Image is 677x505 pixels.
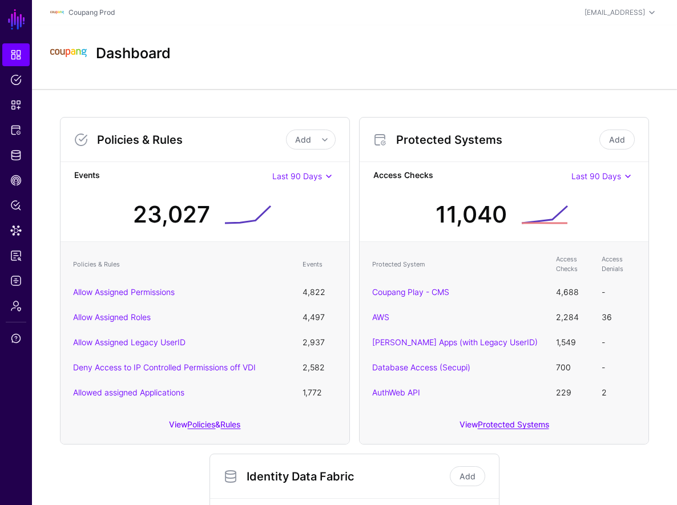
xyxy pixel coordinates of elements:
[2,119,30,142] a: Protected Systems
[73,337,186,347] a: Allow Assigned Legacy UserID
[297,249,342,279] th: Events
[7,7,26,32] a: SGNL
[373,169,571,183] strong: Access Checks
[550,354,596,379] td: 700
[585,7,645,18] div: [EMAIL_ADDRESS]
[550,249,596,279] th: Access Checks
[10,275,22,286] span: Logs
[372,287,449,297] a: Coupang Play - CMS
[50,6,64,19] img: svg+xml;base64,PHN2ZyBpZD0iTG9nbyIgeG1sbnM9Imh0dHA6Ly93d3cudzMub3JnLzIwMDAvc3ZnIiB3aWR0aD0iMTIxLj...
[73,387,184,397] a: Allowed assigned Applications
[133,197,210,232] div: 23,027
[10,250,22,261] span: Access Reporting
[10,175,22,186] span: CAEP Hub
[97,133,286,147] h3: Policies & Rules
[599,130,635,150] a: Add
[372,387,420,397] a: AuthWeb API
[360,411,648,444] div: View
[295,135,311,144] span: Add
[297,379,342,405] td: 1,772
[2,219,30,242] a: Data Lens
[61,411,349,444] div: View &
[297,279,342,304] td: 4,822
[2,144,30,167] a: Identity Data Fabric
[366,249,550,279] th: Protected System
[450,466,485,486] a: Add
[2,94,30,116] a: Snippets
[596,329,642,354] td: -
[187,419,215,429] a: Policies
[596,249,642,279] th: Access Denials
[220,419,240,429] a: Rules
[10,99,22,111] span: Snippets
[73,312,151,322] a: Allow Assigned Roles
[297,304,342,329] td: 4,497
[2,68,30,91] a: Policies
[68,8,115,17] a: Coupang Prod
[10,333,22,344] span: Support
[67,249,297,279] th: Policies & Rules
[73,287,175,297] a: Allow Assigned Permissions
[10,124,22,136] span: Protected Systems
[247,470,448,483] h3: Identity Data Fabric
[550,329,596,354] td: 1,549
[596,304,642,329] td: 36
[10,225,22,236] span: Data Lens
[550,304,596,329] td: 2,284
[478,419,549,429] a: Protected Systems
[571,171,621,181] span: Last 90 Days
[596,379,642,405] td: 2
[297,354,342,379] td: 2,582
[50,35,87,71] img: svg+xml;base64,PHN2ZyBpZD0iTG9nbyIgeG1sbnM9Imh0dHA6Ly93d3cudzMub3JnLzIwMDAvc3ZnIiB3aWR0aD0iMTIxLj...
[550,279,596,304] td: 4,688
[2,194,30,217] a: Policy Lens
[272,171,322,181] span: Last 90 Days
[96,45,171,62] h2: Dashboard
[436,197,507,232] div: 11,040
[372,362,470,372] a: Database Access (Secupi)
[396,133,597,147] h3: Protected Systems
[73,362,256,372] a: Deny Access to IP Controlled Permissions off VDI
[596,279,642,304] td: -
[297,329,342,354] td: 2,937
[2,169,30,192] a: CAEP Hub
[596,354,642,379] td: -
[10,300,22,312] span: Admin
[74,169,272,183] strong: Events
[2,294,30,317] a: Admin
[2,43,30,66] a: Dashboard
[10,150,22,161] span: Identity Data Fabric
[10,74,22,86] span: Policies
[372,312,389,322] a: AWS
[10,49,22,60] span: Dashboard
[10,200,22,211] span: Policy Lens
[2,244,30,267] a: Access Reporting
[372,337,538,347] a: [PERSON_NAME] Apps (with Legacy UserID)
[550,379,596,405] td: 229
[2,269,30,292] a: Logs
